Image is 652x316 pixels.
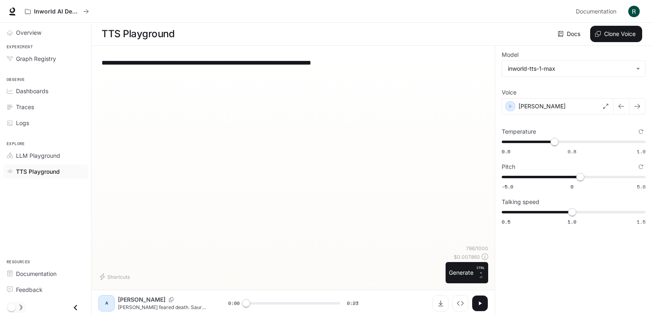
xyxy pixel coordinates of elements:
[570,183,573,190] span: 0
[3,267,88,281] a: Documentation
[590,26,642,42] button: Clone Voice
[466,245,488,252] p: 786 / 1000
[118,296,165,304] p: [PERSON_NAME]
[446,262,488,283] button: GenerateCTRL +⏎
[452,295,469,312] button: Inspect
[16,151,60,160] span: LLM Playground
[3,148,88,163] a: LLM Playground
[477,265,485,275] p: CTRL +
[502,183,513,190] span: -5.0
[3,282,88,297] a: Feedback
[636,127,645,136] button: Reset to default
[573,3,623,20] a: Documentation
[16,285,43,294] span: Feedback
[118,304,208,311] p: [PERSON_NAME] feared death. Sauron became it.” (pause) “One ruled with spells. The other, with wi...
[100,297,113,310] div: A
[3,164,88,179] a: TTS Playground
[568,218,576,225] span: 1.0
[34,8,80,15] p: Inworld AI Demos
[576,7,616,17] span: Documentation
[228,299,240,307] span: 0:00
[165,297,177,302] button: Copy Voice ID
[636,162,645,171] button: Reset to default
[347,299,358,307] span: 0:23
[568,148,576,155] span: 0.8
[66,299,85,316] button: Close drawer
[502,90,516,95] p: Voice
[637,183,645,190] span: 5.0
[502,218,510,225] span: 0.5
[3,100,88,114] a: Traces
[16,167,60,176] span: TTS Playground
[3,25,88,40] a: Overview
[16,87,48,95] span: Dashboards
[3,52,88,66] a: Graph Registry
[477,265,485,280] p: ⏎
[102,26,174,42] h1: TTS Playground
[3,116,88,130] a: Logs
[432,295,449,312] button: Download audio
[508,65,632,73] div: inworld-tts-1-max
[3,84,88,98] a: Dashboards
[502,61,645,76] div: inworld-tts-1-max
[502,129,536,134] p: Temperature
[454,253,480,260] p: $ 0.007860
[502,52,518,58] p: Model
[16,54,56,63] span: Graph Registry
[21,3,93,20] button: All workspaces
[628,6,640,17] img: User avatar
[98,270,133,283] button: Shortcuts
[556,26,584,42] a: Docs
[7,303,16,312] span: Dark mode toggle
[502,164,515,170] p: Pitch
[626,3,642,20] button: User avatar
[16,119,29,127] span: Logs
[637,218,645,225] span: 1.5
[16,103,34,111] span: Traces
[518,102,566,110] p: [PERSON_NAME]
[16,28,41,37] span: Overview
[637,148,645,155] span: 1.0
[502,199,539,205] p: Talking speed
[502,148,510,155] span: 0.6
[16,269,57,278] span: Documentation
